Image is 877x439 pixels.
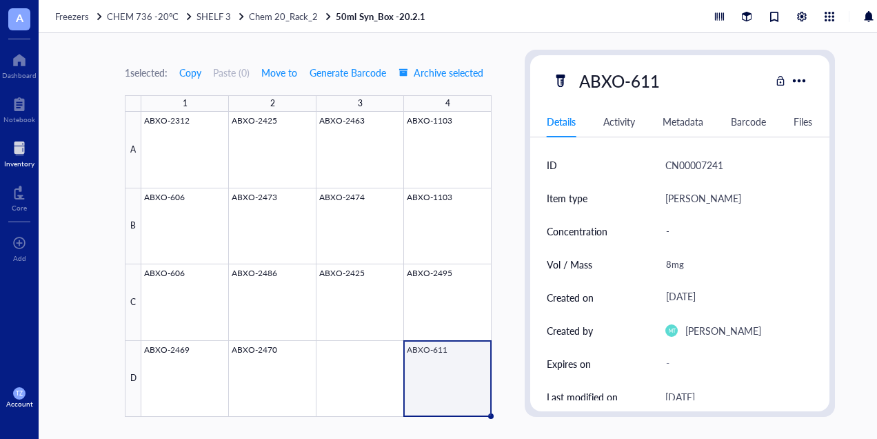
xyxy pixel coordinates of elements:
[12,204,27,212] div: Core
[547,389,618,404] div: Last modified on
[794,114,812,129] div: Files
[213,61,250,84] button: Paste (0)
[603,114,635,129] div: Activity
[16,9,23,26] span: A
[445,95,450,112] div: 4
[547,323,593,338] div: Created by
[310,67,386,78] span: Generate Barcode
[183,95,188,112] div: 1
[547,191,587,206] div: Item type
[547,356,591,371] div: Expires on
[660,285,807,310] div: [DATE]
[668,328,675,333] span: MT
[179,61,202,84] button: Copy
[4,137,34,168] a: Inventory
[13,254,26,262] div: Add
[547,224,607,239] div: Concentration
[665,190,741,206] div: [PERSON_NAME]
[249,10,318,23] span: Chem 20_Rack_2
[3,115,35,124] div: Notebook
[3,93,35,124] a: Notebook
[731,114,766,129] div: Barcode
[665,157,723,173] div: CN00007241
[55,10,89,23] span: Freezers
[660,351,807,376] div: -
[125,188,141,265] div: B
[261,67,297,78] span: Move to
[270,95,275,112] div: 2
[336,10,427,23] a: 50ml Syn_Box -20.2.1
[196,10,333,23] a: SHELF 3Chem 20_Rack_2
[2,71,37,79] div: Dashboard
[663,114,703,129] div: Metadata
[547,257,592,272] div: Vol / Mass
[125,65,168,80] div: 1 selected:
[125,341,141,418] div: D
[2,49,37,79] a: Dashboard
[12,182,27,212] a: Core
[685,322,761,339] div: [PERSON_NAME]
[125,264,141,341] div: C
[107,10,179,23] span: CHEM 736 -20°C
[55,10,104,23] a: Freezers
[573,66,666,95] div: ABXO-611
[309,61,387,84] button: Generate Barcode
[547,157,557,173] div: ID
[665,389,695,405] div: [DATE]
[4,159,34,168] div: Inventory
[107,10,194,23] a: CHEM 736 -20°C
[398,61,484,84] button: Archive selected
[16,390,23,397] span: TZ
[660,250,807,279] div: 8mg
[358,95,363,112] div: 3
[196,10,231,23] span: SHELF 3
[6,400,33,408] div: Account
[547,290,594,305] div: Created on
[179,67,201,78] span: Copy
[399,67,483,78] span: Archive selected
[547,114,576,129] div: Details
[125,112,141,188] div: A
[660,217,807,246] div: -
[261,61,298,84] button: Move to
